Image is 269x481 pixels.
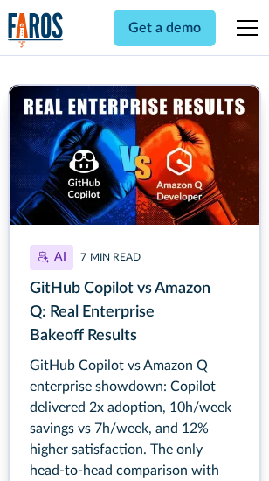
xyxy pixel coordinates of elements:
[114,10,216,46] a: Get a demo
[226,7,261,49] div: menu
[8,12,64,48] img: Logo of the analytics and reporting company Faros.
[8,12,64,48] a: home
